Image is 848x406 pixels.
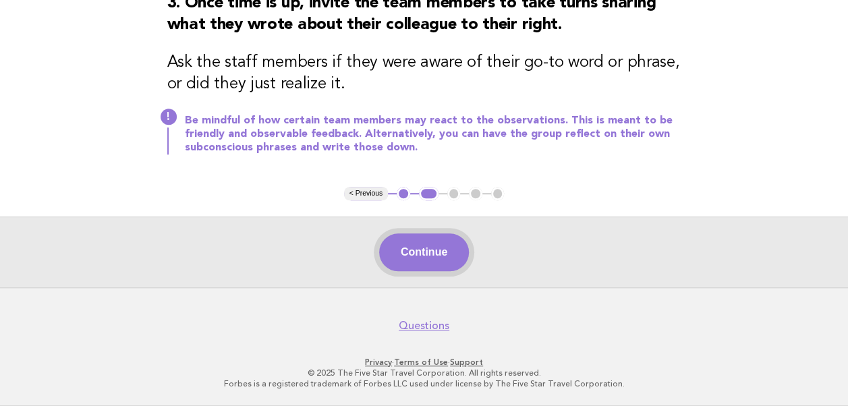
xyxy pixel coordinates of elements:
button: < Previous [344,187,388,200]
a: Terms of Use [394,357,448,367]
button: 1 [397,187,410,200]
a: Support [450,357,483,367]
a: Privacy [365,357,392,367]
button: Continue [379,233,469,271]
p: · · [19,357,829,368]
p: Forbes is a registered trademark of Forbes LLC used under license by The Five Star Travel Corpora... [19,378,829,389]
a: Questions [399,319,449,332]
h3: Ask the staff members if they were aware of their go-to word or phrase, or did they just realize it. [167,52,681,95]
p: © 2025 The Five Star Travel Corporation. All rights reserved. [19,368,829,378]
button: 2 [419,187,439,200]
p: Be mindful of how certain team members may react to the observations. This is meant to be friendl... [185,114,681,154]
